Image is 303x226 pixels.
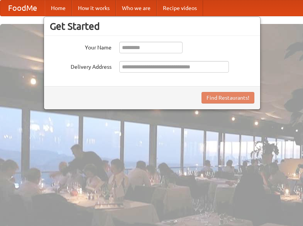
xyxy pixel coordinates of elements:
[50,20,254,32] h3: Get Started
[45,0,72,16] a: Home
[50,61,112,71] label: Delivery Address
[157,0,203,16] a: Recipe videos
[116,0,157,16] a: Who we are
[72,0,116,16] a: How it works
[0,0,45,16] a: FoodMe
[201,92,254,104] button: Find Restaurants!
[50,42,112,51] label: Your Name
